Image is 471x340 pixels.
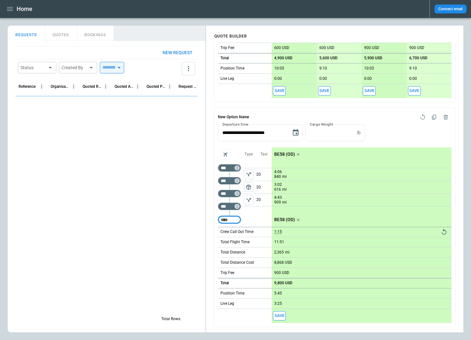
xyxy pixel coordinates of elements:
span: Save this aircraft quote and copy details to clipboard [318,86,331,95]
p: BE58 (OD) [274,217,295,222]
p: 600 USD [274,46,289,50]
p: 1:15 [274,229,282,234]
p: Live Leg [220,76,234,81]
p: BE58 (OD) [274,152,295,157]
p: Position Time [220,291,244,296]
p: mi [285,250,290,255]
h6: Total [220,281,229,285]
p: 20 [256,181,272,194]
div: Too short [218,177,241,185]
div: Too short [218,216,241,224]
button: Organisation column menu [69,82,78,91]
h6: Total [220,56,229,60]
button: Request Created At (UTC-05:00) column menu [197,82,206,91]
span: Aircraft selection [220,150,230,159]
button: more [182,62,195,75]
button: Reset [439,227,449,237]
p: 0:00 [319,76,327,81]
p: 9:10 [409,66,417,71]
p: mi [282,187,287,192]
div: Request Created At (UTC-05:00) [179,84,197,89]
p: Trip Fee [220,45,234,51]
button: left aligned [244,182,253,192]
div: scrollable content [272,147,451,323]
div: Too short [218,203,241,210]
span: Save this aircraft quote and copy details to clipboard [363,86,376,95]
button: QUOTES [45,26,77,41]
p: 840 [274,174,281,179]
p: 9,800 USD [274,281,292,286]
p: mi [282,174,287,179]
p: 900 USD [274,270,289,275]
label: Departure time [222,121,249,127]
button: Save [273,86,286,95]
span: Save this aircraft quote and copy details to clipboard [273,86,286,95]
p: 10:05 [274,66,284,71]
p: Trip Fee [220,270,234,276]
p: 0:00 [274,76,282,81]
p: 5:45 [274,291,282,296]
p: 11:51 [274,240,284,245]
p: 0:00 [364,76,372,81]
div: Organisation [51,84,69,89]
button: left aligned [244,195,253,205]
p: 909 [274,200,281,205]
p: 616 [274,187,281,192]
p: 9:10 [319,66,327,71]
button: Choose date, selected date is Aug 15, 2025 [289,126,302,139]
p: 5,900 USD [364,56,382,61]
button: Connect email [435,4,467,13]
span: Type of sector [244,182,253,192]
p: 4,900 USD [274,56,292,61]
p: 4:43 [274,195,282,200]
div: Created By [61,64,87,71]
button: REQUESTS [8,26,45,41]
p: 2,365 [274,250,284,255]
div: Too short [218,164,241,172]
p: 4:06 [274,170,282,174]
label: Cargo Weight [310,121,333,127]
span: package_2 [245,184,252,190]
h4: QUOTE BUILDER [207,27,255,42]
p: 20 [256,194,272,206]
button: Quoted Aircraft column menu [133,82,142,91]
div: Too short [218,190,241,197]
p: 600 USD [319,46,334,50]
button: Save [408,86,421,95]
p: Type [244,152,253,157]
button: left aligned [244,170,253,179]
button: BOOKINGS [77,26,114,41]
p: 5,600 USD [319,56,338,61]
span: Save this aircraft quote and copy details to clipboard [273,311,286,320]
h6: New Option Name [218,112,249,123]
p: lb [357,130,361,136]
span: Reset quote option [417,112,428,123]
p: Position Time [220,66,244,71]
button: Save [363,86,376,95]
p: 0:00 [409,76,417,81]
p: 3:25 [274,301,282,306]
button: New request [157,46,198,59]
p: mi [282,200,287,205]
div: Status [20,64,46,71]
p: 900 USD [409,46,424,50]
span: Type of sector [244,170,253,179]
span: Delete quote option [440,112,451,123]
button: Reference column menu [37,82,46,91]
p: 8,868 USD [274,260,292,265]
div: Reference [19,84,36,89]
p: Total Distance [220,250,245,255]
button: Save [318,86,331,95]
div: Quoted Price [147,84,165,89]
span: Save this aircraft quote and copy details to clipboard [408,86,421,95]
span: Type of sector [244,195,253,205]
p: Total Distance Cost [220,260,254,265]
div: Quoted Route [83,84,101,89]
p: Total Rows: [161,316,181,322]
p: 3:02 [274,182,282,187]
div: Quoted Aircraft [115,84,133,89]
button: Save [273,311,286,320]
p: 900 USD [364,46,379,50]
p: Crew Call Out Time [220,229,253,235]
button: Quoted Price column menu [165,82,174,91]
